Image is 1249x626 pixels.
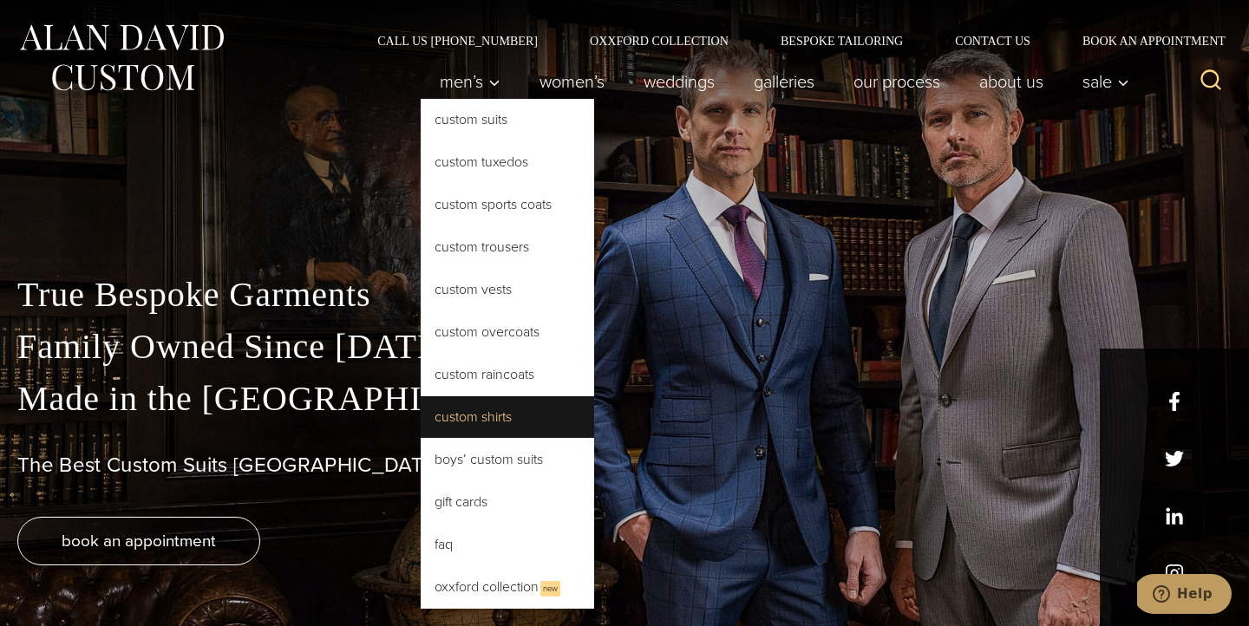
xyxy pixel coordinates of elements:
[1063,64,1139,99] button: Child menu of Sale
[929,35,1056,47] a: Contact Us
[421,269,594,310] a: Custom Vests
[421,141,594,183] a: Custom Tuxedos
[421,64,520,99] button: Child menu of Men’s
[17,269,1232,425] p: True Bespoke Garments Family Owned Since [DATE] Made in the [GEOGRAPHIC_DATA]
[421,396,594,438] a: Custom Shirts
[1056,35,1232,47] a: Book an Appointment
[624,64,735,99] a: weddings
[520,64,624,99] a: Women’s
[421,226,594,268] a: Custom Trousers
[421,354,594,395] a: Custom Raincoats
[755,35,929,47] a: Bespoke Tailoring
[834,64,960,99] a: Our Process
[17,19,226,96] img: Alan David Custom
[421,439,594,480] a: Boys’ Custom Suits
[351,35,1232,47] nav: Secondary Navigation
[564,35,755,47] a: Oxxford Collection
[62,528,216,553] span: book an appointment
[1190,61,1232,102] button: View Search Form
[421,184,594,225] a: Custom Sports Coats
[421,566,594,609] a: Oxxford CollectionNew
[1137,574,1232,617] iframe: Opens a widget where you can chat to one of our agents
[17,517,260,565] a: book an appointment
[17,453,1232,478] h1: The Best Custom Suits [GEOGRAPHIC_DATA] Has to Offer
[421,99,594,140] a: Custom Suits
[421,481,594,523] a: Gift Cards
[960,64,1063,99] a: About Us
[421,64,1139,99] nav: Primary Navigation
[351,35,564,47] a: Call Us [PHONE_NUMBER]
[421,524,594,565] a: FAQ
[735,64,834,99] a: Galleries
[421,311,594,353] a: Custom Overcoats
[540,581,560,597] span: New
